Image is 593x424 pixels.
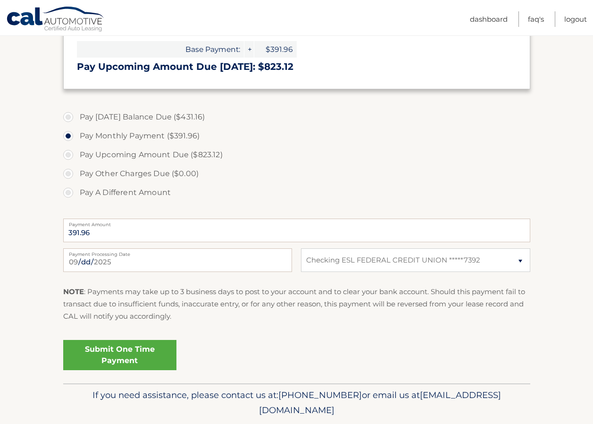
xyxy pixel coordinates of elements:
[63,219,530,226] label: Payment Amount
[244,41,254,58] span: +
[470,11,508,27] a: Dashboard
[77,61,517,73] h3: Pay Upcoming Amount Due [DATE]: $823.12
[63,108,530,127] label: Pay [DATE] Balance Due ($431.16)
[63,340,176,370] a: Submit One Time Payment
[254,41,297,58] span: $391.96
[63,219,530,242] input: Payment Amount
[63,183,530,202] label: Pay A Different Amount
[63,145,530,164] label: Pay Upcoming Amount Due ($823.12)
[63,164,530,183] label: Pay Other Charges Due ($0.00)
[278,390,362,400] span: [PHONE_NUMBER]
[63,286,530,323] p: : Payments may take up to 3 business days to post to your account and to clear your bank account....
[69,388,524,418] p: If you need assistance, please contact us at: or email us at
[259,390,501,416] span: [EMAIL_ADDRESS][DOMAIN_NAME]
[564,11,587,27] a: Logout
[77,41,244,58] span: Base Payment:
[63,127,530,145] label: Pay Monthly Payment ($391.96)
[528,11,544,27] a: FAQ's
[63,248,292,272] input: Payment Date
[6,6,105,34] a: Cal Automotive
[63,287,84,296] strong: NOTE
[63,248,292,256] label: Payment Processing Date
